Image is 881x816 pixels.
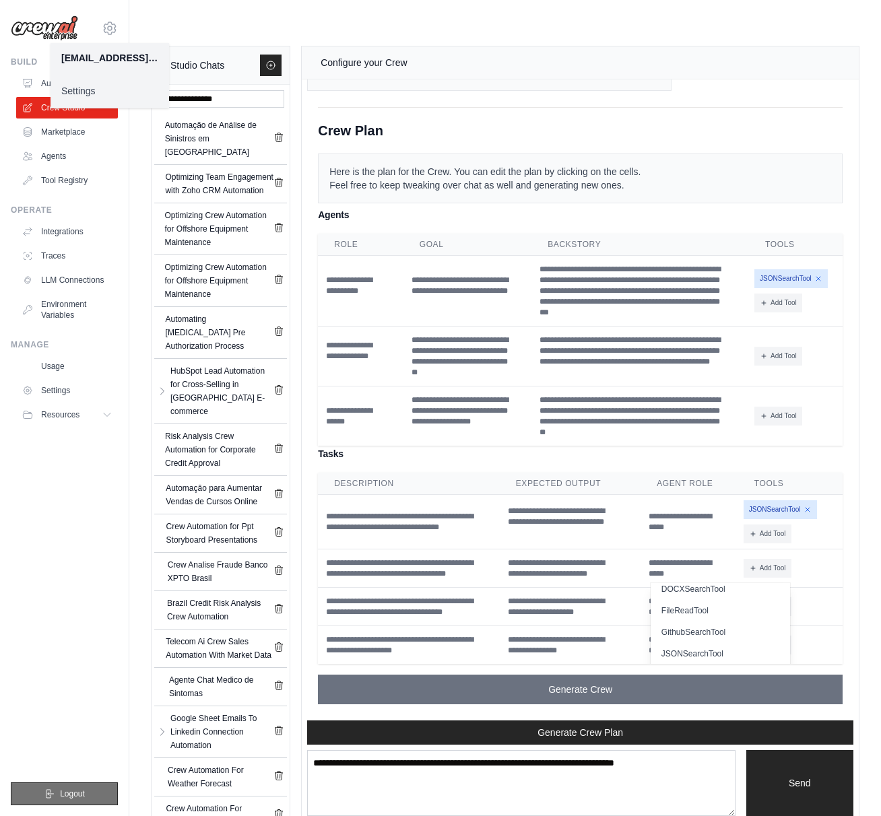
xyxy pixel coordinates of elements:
a: Usage [16,355,118,377]
a: Brazil Credit Risk Analysis Crew Automation [164,597,273,623]
a: Automação para Aumentar Vendas de Cursos Online [163,481,273,508]
a: Google Sheet Emails To Linkedin Connection Automation [168,712,273,752]
button: Add Tool [744,524,791,543]
div: Agente Chat Medico de Sintomas [169,673,273,700]
a: Traces [16,245,118,267]
span: JSONSearchTool [744,500,817,519]
div: Configure your Crew [321,55,407,71]
div: Optimizing Crew Automation for Offshore Equipment Maintenance [164,261,273,301]
span: Generate Crew [548,683,612,696]
a: Settings [16,380,118,401]
th: Agent Role [641,473,738,495]
a: Automations [16,73,118,94]
a: Automating [MEDICAL_DATA] Pre Authorization Process [163,312,274,353]
button: Add Tool [754,407,802,426]
a: Crew Studio [16,97,118,118]
div: HubSpot Lead Automation for Cross-Selling in [GEOGRAPHIC_DATA] E-commerce [170,364,273,418]
a: Crew Automation For Weather Forecast [165,763,273,790]
div: [EMAIL_ADDRESS][DOMAIN_NAME] [61,51,158,65]
a: Risk Analysis Crew Automation for Corporate Credit Approval [162,430,273,470]
th: Expected Output [500,473,641,495]
th: Goal [403,234,532,256]
button: Generate Crew Plan [307,720,853,745]
a: Marketplace [16,121,118,143]
div: Risk Analysis Crew Automation for Corporate Credit Approval [165,430,273,470]
button: Generate Crew [318,675,843,704]
a: Settings [51,79,169,103]
div: Google Sheet Emails To Linkedin Connection Automation [170,712,273,752]
th: Description [318,473,500,495]
div: Crew Automation For Weather Forecast [168,763,273,790]
div: Manage [11,339,118,350]
div: Optimizing Crew Automation for Offshore Equipment Maintenance [164,209,273,249]
div: Automação de Análise de Sinistros em [GEOGRAPHIC_DATA] [165,118,273,159]
button: Add Tool [754,294,802,312]
a: Optimizing Team Engagement with Zoho CRM Automation [162,170,273,197]
span: Logout [60,788,85,799]
a: Integrations [16,221,118,242]
p: Here is the plan for the Crew. You can edit the plan by clicking on the cells. Feel free to keep ... [318,154,843,203]
th: Backstory [531,234,749,256]
th: Tools [749,234,843,256]
th: Role [318,234,403,256]
a: Crew Analise Fraude Banco XPTO Brasil [165,558,274,585]
div: Telecom Ai Crew Sales Automation With Market Data [166,635,273,662]
button: Add Tool [754,347,802,366]
div: Crew Analise Fraude Banco XPTO Brasil [168,558,274,585]
a: HubSpot Lead Automation for Cross-Selling in [GEOGRAPHIC_DATA] E-commerce [168,364,273,418]
button: DOCXSearchTool [651,578,790,600]
a: Optimizing Crew Automation for Offshore Equipment Maintenance [162,261,273,301]
div: Operate [11,205,118,215]
th: Tools [738,473,843,495]
a: Agents [16,145,118,167]
div: Build [11,57,118,67]
button: GithubSearchTool [651,621,790,643]
span: Resources [41,409,79,420]
span: JSONSearchTool [754,269,828,288]
div: Studio Chats [170,57,224,73]
button: Add Tool [744,559,791,578]
a: LLM Connections [16,269,118,291]
button: JSONSearchTool [651,643,790,665]
a: Environment Variables [16,294,118,326]
div: Automating [MEDICAL_DATA] Pre Authorization Process [166,312,274,353]
div: Automação para Aumentar Vendas de Cursos Online [166,481,273,508]
a: Agente Chat Medico de Sintomas [166,673,273,700]
div: Crew Plan [318,121,843,140]
img: Logo [11,15,78,41]
button: Resources [16,404,118,426]
h4: Agents [318,207,843,223]
a: Automação de Análise de Sinistros em [GEOGRAPHIC_DATA] [162,118,273,159]
button: Send [746,750,853,816]
div: Optimizing Team Engagement with Zoho CRM Automation [165,170,273,197]
h4: Tasks [318,446,843,462]
button: FileReadTool [651,600,790,621]
a: Crew Automation for Ppt Storyboard Presentations [164,520,274,547]
a: Tool Registry [16,170,118,191]
div: Crew Automation for Ppt Storyboard Presentations [166,520,274,547]
a: Optimizing Crew Automation for Offshore Equipment Maintenance [162,209,273,249]
button: Logout [11,782,118,805]
a: Telecom Ai Crew Sales Automation With Market Data [163,635,273,662]
div: Brazil Credit Risk Analysis Crew Automation [167,597,273,623]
